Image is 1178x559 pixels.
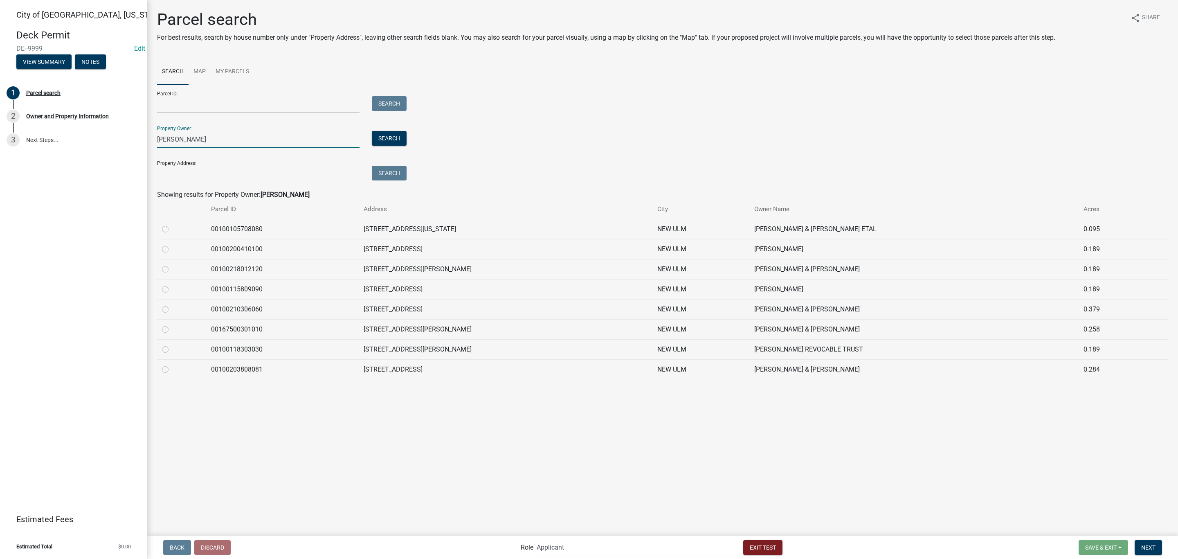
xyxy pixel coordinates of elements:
[1079,279,1144,299] td: 0.189
[1079,219,1144,239] td: 0.095
[16,29,141,41] h4: Deck Permit
[749,200,1079,219] th: Owner Name
[652,339,749,359] td: NEW ULM
[359,219,652,239] td: [STREET_ADDRESS][US_STATE]
[359,339,652,359] td: [STREET_ADDRESS][PERSON_NAME]
[359,359,652,379] td: [STREET_ADDRESS]
[1142,13,1160,23] span: Share
[16,54,72,69] button: View Summary
[359,200,652,219] th: Address
[749,279,1079,299] td: [PERSON_NAME]
[750,544,776,550] span: Exit Test
[749,239,1079,259] td: [PERSON_NAME]
[652,279,749,299] td: NEW ULM
[7,133,20,147] div: 3
[1079,319,1144,339] td: 0.258
[652,239,749,259] td: NEW ULM
[359,259,652,279] td: [STREET_ADDRESS][PERSON_NAME]
[157,190,1168,200] div: Showing results for Property Owner:
[1124,10,1167,26] button: shareShare
[652,299,749,319] td: NEW ULM
[749,359,1079,379] td: [PERSON_NAME] & [PERSON_NAME]
[372,166,407,180] button: Search
[206,219,359,239] td: 00100105708080
[749,259,1079,279] td: [PERSON_NAME] & [PERSON_NAME]
[1079,540,1128,555] button: Save & Exit
[7,86,20,99] div: 1
[749,219,1079,239] td: [PERSON_NAME] & [PERSON_NAME] ETAL
[206,319,359,339] td: 00167500301010
[372,96,407,111] button: Search
[206,359,359,379] td: 00100203808081
[1135,540,1162,555] button: Next
[1079,259,1144,279] td: 0.189
[206,279,359,299] td: 00100115809090
[170,544,184,550] span: Back
[359,299,652,319] td: [STREET_ADDRESS]
[7,110,20,123] div: 2
[749,299,1079,319] td: [PERSON_NAME] & [PERSON_NAME]
[163,540,191,555] button: Back
[157,33,1055,43] p: For best results, search by house number only under "Property Address", leaving other search fiel...
[1085,544,1117,550] span: Save & Exit
[26,113,109,119] div: Owner and Property Information
[206,200,359,219] th: Parcel ID
[134,45,145,52] wm-modal-confirm: Edit Application Number
[521,544,533,551] label: Role
[16,10,165,20] span: City of [GEOGRAPHIC_DATA], [US_STATE]
[134,45,145,52] a: Edit
[118,544,131,549] span: $0.00
[652,319,749,339] td: NEW ULM
[652,259,749,279] td: NEW ULM
[157,10,1055,29] h1: Parcel search
[749,339,1079,359] td: [PERSON_NAME] REVOCABLE TRUST
[359,239,652,259] td: [STREET_ADDRESS]
[372,131,407,146] button: Search
[194,540,231,555] button: Discard
[652,200,749,219] th: City
[206,259,359,279] td: 00100218012120
[16,59,72,65] wm-modal-confirm: Summary
[652,219,749,239] td: NEW ULM
[359,279,652,299] td: [STREET_ADDRESS]
[1141,544,1156,550] span: Next
[359,319,652,339] td: [STREET_ADDRESS][PERSON_NAME]
[749,319,1079,339] td: [PERSON_NAME] & [PERSON_NAME]
[16,45,131,52] span: DE--9999
[1131,13,1140,23] i: share
[189,59,211,85] a: Map
[75,59,106,65] wm-modal-confirm: Notes
[1079,239,1144,259] td: 0.189
[1079,339,1144,359] td: 0.189
[206,299,359,319] td: 00100210306060
[1079,299,1144,319] td: 0.379
[157,59,189,85] a: Search
[7,511,134,527] a: Estimated Fees
[26,90,61,96] div: Parcel search
[743,540,782,555] button: Exit Test
[211,59,254,85] a: My Parcels
[1079,359,1144,379] td: 0.284
[16,544,52,549] span: Estimated Total
[206,239,359,259] td: 00100200410100
[75,54,106,69] button: Notes
[652,359,749,379] td: NEW ULM
[261,191,310,198] strong: [PERSON_NAME]
[1079,200,1144,219] th: Acres
[206,339,359,359] td: 00100118303030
